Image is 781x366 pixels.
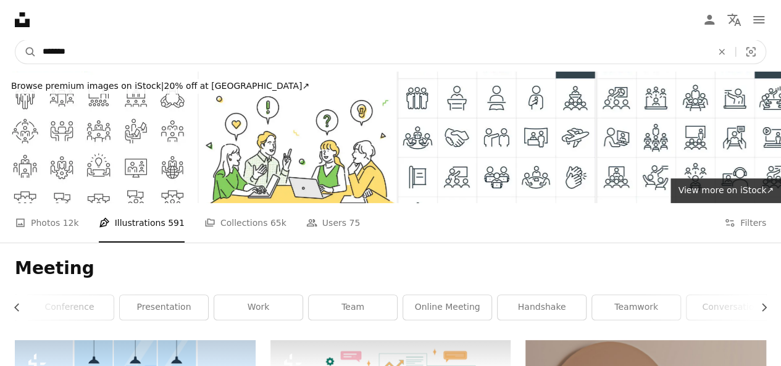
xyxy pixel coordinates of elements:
[11,81,164,91] span: Browse premium images on iStock |
[687,295,775,320] a: conversation
[15,203,79,243] a: Photos 12k
[63,216,79,230] span: 12k
[15,295,28,320] button: scroll list to the left
[736,40,766,64] button: Visual search
[15,257,766,280] h1: Meeting
[11,81,309,91] span: 20% off at [GEOGRAPHIC_DATA] ↗
[746,7,771,32] button: Menu
[670,178,781,203] a: View more on iStock↗
[403,295,491,320] a: online meeting
[349,216,360,230] span: 75
[120,295,208,320] a: presentation
[724,203,766,243] button: Filters
[309,295,397,320] a: team
[708,40,735,64] button: Clear
[15,40,766,64] form: Find visuals sitewide
[697,7,722,32] a: Log in / Sign up
[214,295,303,320] a: work
[199,72,396,203] img: College students meeting in a brainstorming team
[15,40,36,64] button: Search Unsplash
[398,72,595,203] img: Convention Thin Line Icons - Editable Stroke
[722,7,746,32] button: Language
[592,295,680,320] a: teamwork
[753,295,766,320] button: scroll list to the right
[498,295,586,320] a: handshake
[306,203,361,243] a: Users 75
[270,216,286,230] span: 65k
[15,12,30,27] a: Home — Unsplash
[25,295,114,320] a: conference
[204,203,286,243] a: Collections 65k
[678,185,774,195] span: View more on iStock ↗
